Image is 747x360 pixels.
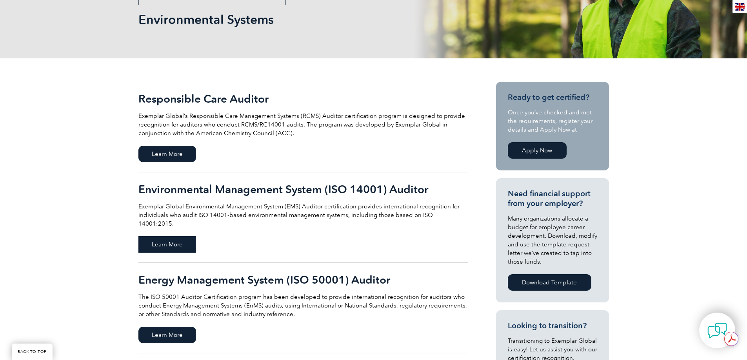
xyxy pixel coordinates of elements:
a: BACK TO TOP [12,344,53,360]
p: Many organizations allocate a budget for employee career development. Download, modify and use th... [508,214,597,266]
h2: Energy Management System (ISO 50001) Auditor [138,273,468,286]
h2: Responsible Care Auditor [138,92,468,105]
p: Exemplar Global’s Responsible Care Management Systems (RCMS) Auditor certification program is des... [138,112,468,137]
p: Exemplar Global Environmental Management System (EMS) Auditor certification provides internationa... [138,202,468,228]
img: en [735,3,745,11]
span: Learn More [138,236,196,253]
h3: Looking to transition? [508,321,597,331]
h3: Ready to get certified? [508,92,597,102]
a: Energy Management System (ISO 50001) Auditor The ISO 50001 Auditor Certification program has been... [138,263,468,353]
span: Learn More [138,146,196,162]
span: Learn More [138,327,196,343]
img: contact-chat.png [707,321,727,340]
a: Download Template [508,274,591,291]
h3: Need financial support from your employer? [508,189,597,208]
a: Environmental Management System (ISO 14001) Auditor Exemplar Global Environmental Management Syst... [138,172,468,263]
a: Apply Now [508,142,567,159]
h2: Environmental Management System (ISO 14001) Auditor [138,183,468,195]
p: The ISO 50001 Auditor Certification program has been developed to provide international recogniti... [138,293,468,318]
h1: Environmental Systems [138,12,440,27]
p: Once you’ve checked and met the requirements, register your details and Apply Now at [508,108,597,134]
a: Responsible Care Auditor Exemplar Global’s Responsible Care Management Systems (RCMS) Auditor cer... [138,82,468,172]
